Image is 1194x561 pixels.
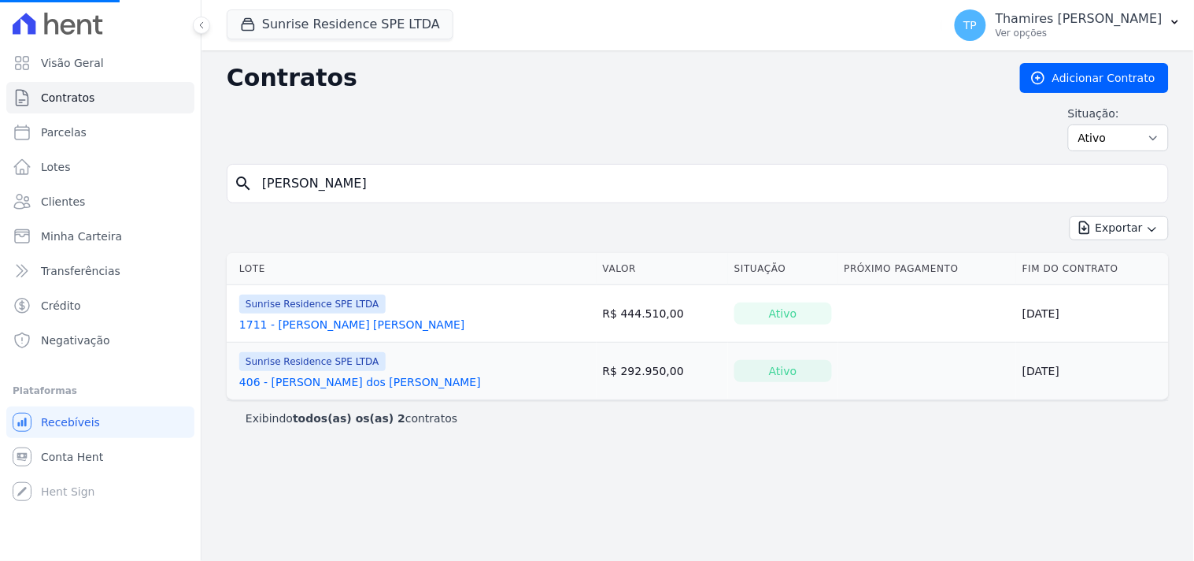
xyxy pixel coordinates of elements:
[41,414,100,430] span: Recebíveis
[41,263,120,279] span: Transferências
[1016,253,1169,285] th: Fim do Contrato
[1068,106,1169,121] label: Situação:
[996,11,1163,27] p: Thamires [PERSON_NAME]
[6,290,194,321] a: Crédito
[942,3,1194,47] button: TP Thamires [PERSON_NAME] Ver opções
[734,303,832,325] div: Ativo
[597,285,728,343] td: R$ 444.510,00
[6,82,194,113] a: Contratos
[41,298,81,314] span: Crédito
[597,343,728,400] td: R$ 292.950,00
[239,295,386,314] span: Sunrise Residence SPE LTDA
[1070,216,1169,240] button: Exportar
[597,253,728,285] th: Valor
[41,333,110,348] span: Negativação
[41,228,122,244] span: Minha Carteira
[246,411,457,426] p: Exibindo contratos
[1020,63,1169,93] a: Adicionar Contrato
[13,381,188,400] div: Plataformas
[41,449,103,465] span: Conta Hent
[6,221,194,252] a: Minha Carteira
[838,253,1017,285] th: Próximo Pagamento
[239,352,386,371] span: Sunrise Residence SPE LTDA
[6,151,194,183] a: Lotes
[996,27,1163,39] p: Ver opções
[6,186,194,217] a: Clientes
[6,407,194,438] a: Recebíveis
[6,117,194,148] a: Parcelas
[963,20,977,31] span: TP
[41,90,94,106] span: Contratos
[239,317,465,333] a: 1711 - [PERSON_NAME] [PERSON_NAME]
[234,174,253,193] i: search
[1016,285,1169,343] td: [DATE]
[1016,343,1169,400] td: [DATE]
[227,253,597,285] th: Lote
[728,253,838,285] th: Situação
[41,194,85,210] span: Clientes
[239,374,481,390] a: 406 - [PERSON_NAME] dos [PERSON_NAME]
[41,55,104,71] span: Visão Geral
[6,47,194,79] a: Visão Geral
[293,412,405,425] b: todos(as) os(as) 2
[227,9,453,39] button: Sunrise Residence SPE LTDA
[6,255,194,287] a: Transferências
[253,168,1162,199] input: Buscar por nome do lote
[227,64,995,92] h2: Contratos
[6,441,194,473] a: Conta Hent
[734,360,832,382] div: Ativo
[41,124,87,140] span: Parcelas
[41,159,71,175] span: Lotes
[6,325,194,356] a: Negativação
